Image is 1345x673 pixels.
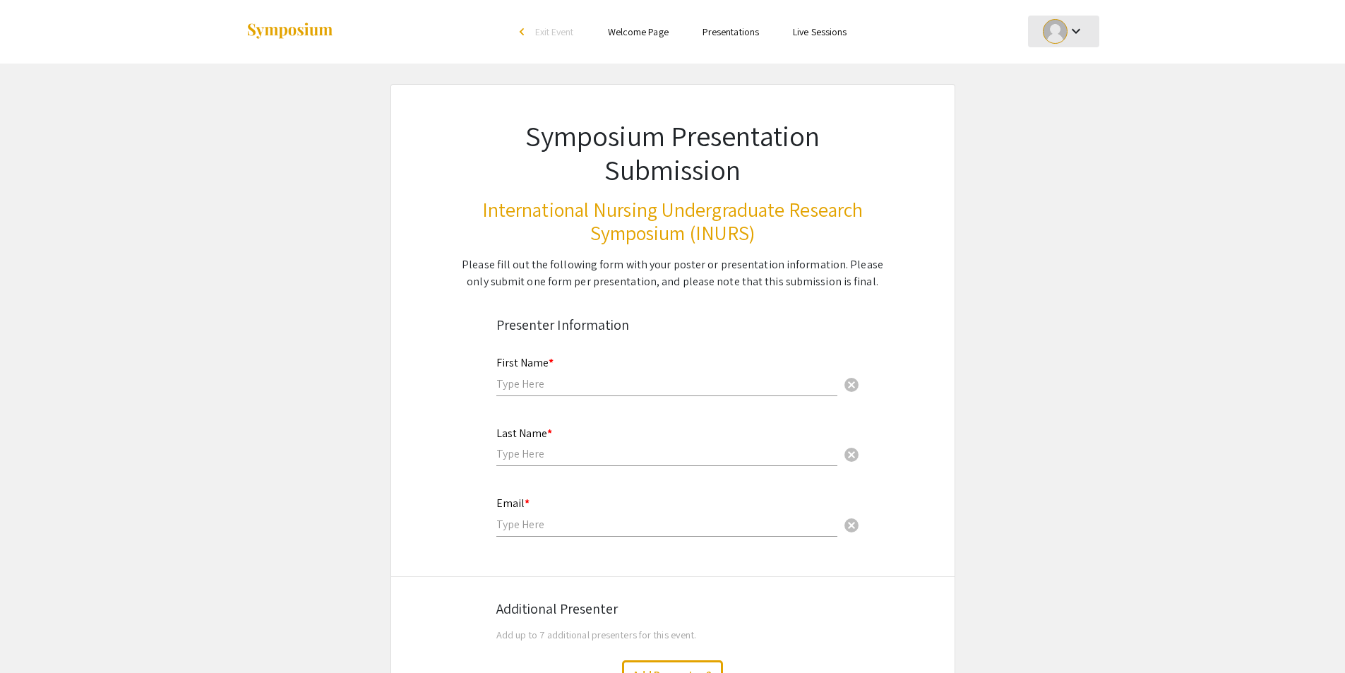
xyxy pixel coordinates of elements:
iframe: Chat [11,609,60,662]
button: Clear [837,369,866,398]
div: Additional Presenter [496,598,849,619]
input: Type Here [496,376,837,391]
mat-label: Last Name [496,426,552,441]
div: arrow_back_ios [520,28,528,36]
a: Presentations [703,25,759,38]
h3: International Nursing Undergraduate Research Symposium (INURS) [460,198,886,245]
mat-label: First Name [496,355,554,370]
button: Clear [837,440,866,468]
button: Clear [837,511,866,539]
span: cancel [843,376,860,393]
mat-label: Email [496,496,530,511]
button: Expand account dropdown [1028,16,1099,47]
a: Live Sessions [793,25,847,38]
span: Add up to 7 additional presenters for this event. [496,628,697,641]
div: Presenter Information [496,314,849,335]
img: Symposium by ForagerOne [246,22,334,41]
span: cancel [843,446,860,463]
input: Type Here [496,446,837,461]
a: Welcome Page [608,25,669,38]
h1: Symposium Presentation Submission [460,119,886,186]
span: Exit Event [535,25,574,38]
input: Type Here [496,517,837,532]
div: Please fill out the following form with your poster or presentation information. Please only subm... [460,256,886,290]
span: cancel [843,517,860,534]
mat-icon: Expand account dropdown [1068,23,1084,40]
